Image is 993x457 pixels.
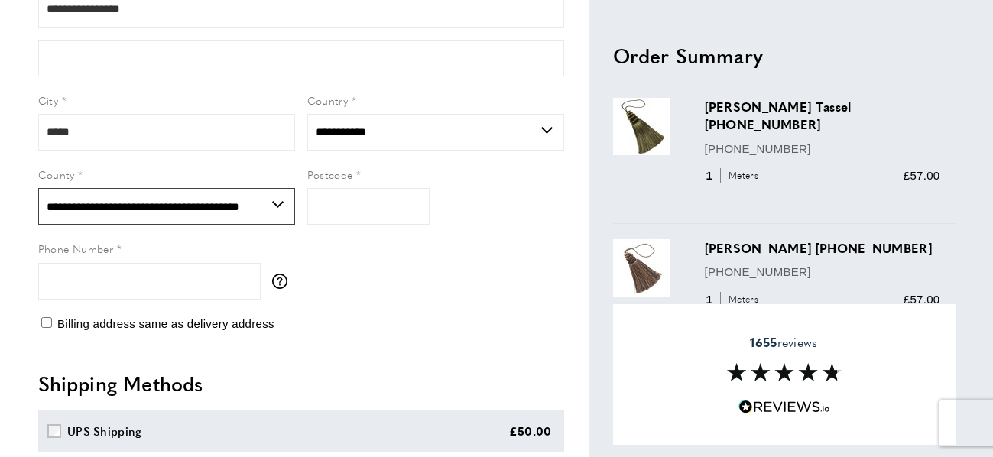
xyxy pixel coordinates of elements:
[38,167,75,182] span: County
[720,168,762,183] span: Meters
[750,335,817,350] span: reviews
[705,98,940,133] h3: [PERSON_NAME] Tassel [PHONE_NUMBER]
[57,317,274,330] span: Billing address same as delivery address
[738,400,830,414] img: Reviews.io 5 stars
[705,139,940,157] p: [PHONE_NUMBER]
[272,274,295,289] button: More information
[67,422,142,440] div: UPS Shipping
[509,422,552,440] div: £50.00
[613,41,956,69] h2: Order Summary
[38,92,59,108] span: City
[41,317,52,328] input: Billing address same as delivery address
[904,292,940,305] span: £57.00
[727,363,842,381] img: Reviews section
[613,238,670,296] img: Aurelia Key Tassel 987-56133-01
[705,238,940,256] h3: [PERSON_NAME] [PHONE_NUMBER]
[904,168,940,181] span: £57.00
[38,241,114,256] span: Phone Number
[750,333,777,351] strong: 1655
[705,166,764,184] div: 1
[307,92,349,108] span: Country
[307,167,353,182] span: Postcode
[38,370,564,397] h2: Shipping Methods
[720,291,762,306] span: Meters
[705,290,764,308] div: 1
[613,98,670,155] img: Aurelia Key Tassel 987-56133-13
[705,263,940,281] p: [PHONE_NUMBER]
